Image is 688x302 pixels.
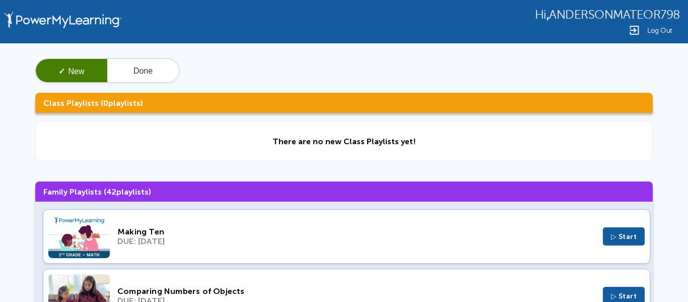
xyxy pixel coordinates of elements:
img: Logout Icon [628,24,640,36]
span: ▷ Start [611,292,637,300]
div: Comparing Numbers of Objects [117,286,595,296]
div: , [535,7,680,22]
span: 0 [103,98,108,108]
span: Hi [535,8,546,22]
div: Making Ten [117,227,595,236]
span: 42 [106,187,116,197]
div: There are no new Class Playlists yet! [272,137,416,146]
span: Log Out [647,27,672,34]
button: ▷ Start [603,227,645,246]
button: ✓New [36,59,107,83]
button: Done [107,59,179,83]
h3: Family Playlists ( playlists) [35,182,653,202]
span: ✓ [58,67,65,76]
span: ▷ Start [611,232,637,241]
img: Thumbnail [48,215,110,258]
span: ANDERSONMATEOR798 [549,8,680,22]
h3: Class Playlists ( playlists) [35,93,653,113]
div: DUE: [DATE] [117,236,595,246]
